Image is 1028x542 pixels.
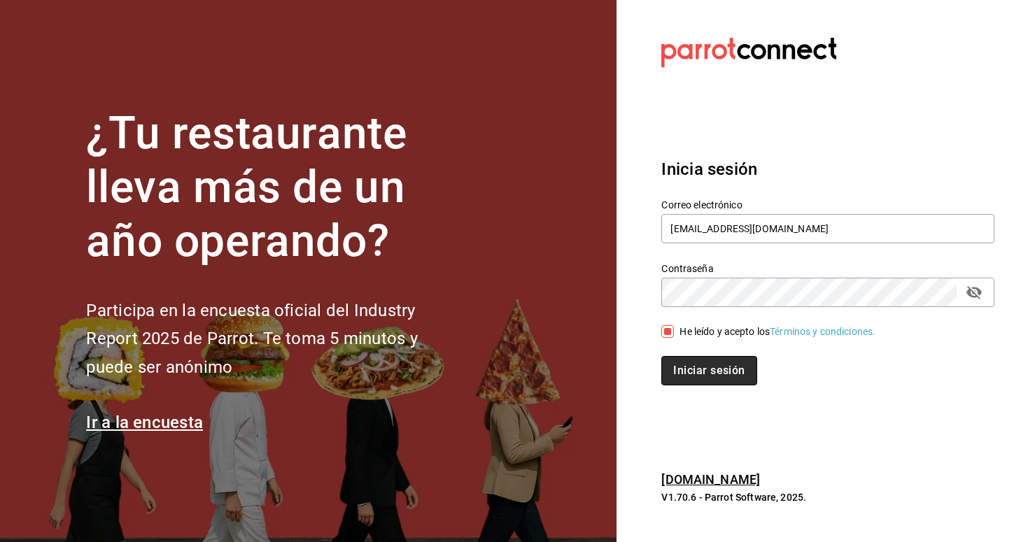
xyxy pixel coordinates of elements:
h3: Inicia sesión [661,157,994,182]
label: Contraseña [661,264,994,273]
h2: Participa en la encuesta oficial del Industry Report 2025 de Parrot. Te toma 5 minutos y puede se... [86,297,464,382]
input: Ingresa tu correo electrónico [661,214,994,243]
p: V1.70.6 - Parrot Software, 2025. [661,490,994,504]
h1: ¿Tu restaurante lleva más de un año operando? [86,107,464,268]
button: Iniciar sesión [661,356,756,385]
a: [DOMAIN_NAME] [661,472,760,487]
label: Correo electrónico [661,200,994,210]
button: passwordField [962,280,986,304]
a: Ir a la encuesta [86,413,203,432]
div: He leído y acepto los [680,325,875,339]
a: Términos y condiciones. [770,326,875,337]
